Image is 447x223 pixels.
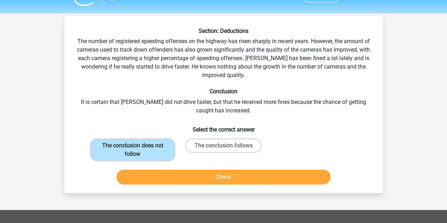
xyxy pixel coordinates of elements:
[76,121,372,133] h6: Select the correct answer
[76,28,372,34] h6: Section: Deductions
[67,28,380,187] div: The number of registered speeding offenses on the highway has risen sharply in recent years. Howe...
[185,139,261,153] label: The conclusion follows
[90,139,175,161] label: The conclusion does not follow
[117,170,330,184] button: Check
[76,88,372,95] h6: Conclusion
